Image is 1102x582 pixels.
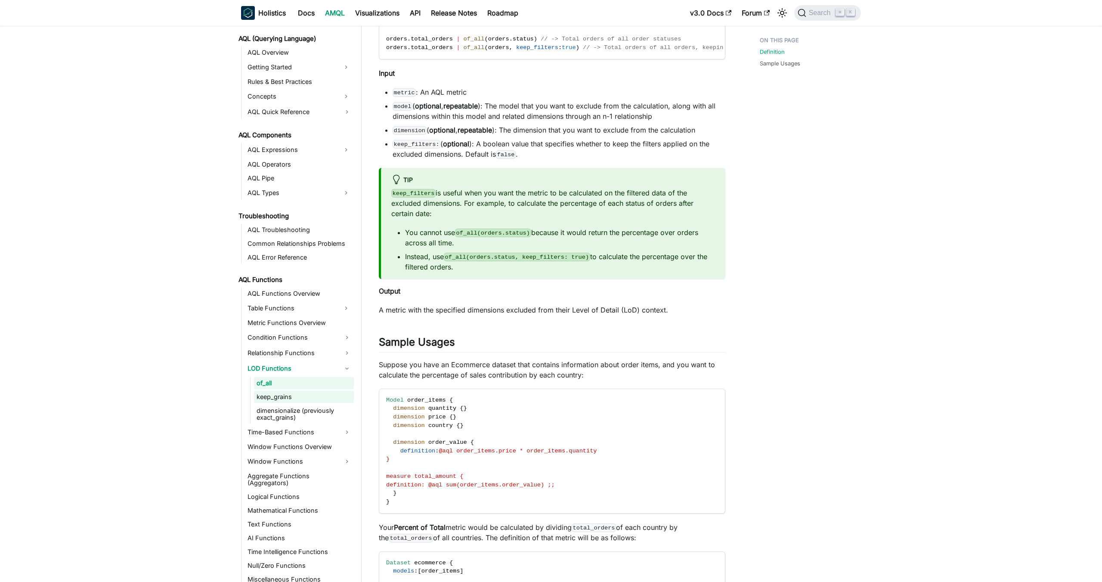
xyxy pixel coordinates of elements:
a: Release Notes [426,6,482,20]
strong: optional [443,139,469,148]
li: ( , ): The model that you want to exclude from the calculation, along with all dimensions within ... [393,101,725,121]
a: Time-Based Functions [245,425,354,439]
kbd: K [846,9,855,16]
span: order_items [407,397,446,403]
strong: Input [379,69,395,77]
strong: Percent of Total [394,523,446,532]
a: AQL Pipe [245,172,354,184]
span: models [393,568,414,574]
code: keep_filters [391,189,436,198]
p: Your metric would be calculated by dividing of each country by the of all countries. The definiti... [379,522,725,543]
a: Metric Functions Overview [245,317,354,329]
span: . [407,44,411,51]
a: AQL Quick Reference [245,105,354,119]
a: AQL Overview [245,46,354,59]
span: . [509,36,513,42]
span: ( [485,44,488,51]
span: of_all [464,44,485,51]
a: AI Functions [245,532,354,544]
code: keep_filters: [393,140,440,149]
span: ] [460,568,463,574]
a: AQL Functions [236,274,354,286]
span: keep_filters [516,44,558,51]
nav: Docs sidebar [232,26,362,582]
a: AQL Troubleshooting [245,224,354,236]
span: { [456,422,460,429]
li: ( ): A boolean value that specifies whether to keep the filters applied on the excluded dimension... [393,139,725,159]
span: { [449,560,453,566]
span: definition [400,448,436,454]
span: } [453,414,456,420]
span: dimension [393,439,424,446]
code: total_orders [572,523,616,532]
code: false [496,150,516,159]
span: Search [806,9,836,17]
span: quantity [428,405,456,412]
a: HolisticsHolistics [241,6,286,20]
span: Model [386,397,404,403]
span: , [509,44,513,51]
span: . [407,36,411,42]
button: Expand sidebar category 'AQL Types' [338,186,354,200]
li: Instead, use to calculate the percentage over the filtered orders. [405,251,715,272]
span: } [464,405,467,412]
strong: optional [415,102,441,110]
code: dimension [393,126,427,135]
span: order_value [428,439,467,446]
a: Relationship Functions [245,346,354,360]
a: API [405,6,426,20]
a: AQL Operators [245,158,354,170]
span: status [513,36,534,42]
span: : [414,568,418,574]
strong: Output [379,287,400,295]
span: { [471,439,474,446]
strong: optional [429,126,455,134]
a: v3.0 Docs [685,6,737,20]
a: Concepts [245,90,338,103]
a: Docs [293,6,320,20]
span: orders [488,36,509,42]
span: measure total_amount { [386,473,463,480]
button: Search (Command+K) [794,5,861,21]
a: LOD Functions [245,362,354,375]
a: Sample Usages [760,59,800,68]
a: Getting Started [245,60,338,74]
a: Window Functions Overview [245,441,354,453]
div: tip [391,175,715,186]
a: Mathematical Functions [245,505,354,517]
a: Window Functions [245,455,354,468]
span: dimension [393,405,424,412]
a: Null/Zero Functions [245,560,354,572]
span: | [456,36,460,42]
span: // -> Total orders of all order statuses [541,36,681,42]
a: AQL Error Reference [245,251,354,263]
span: { [460,405,463,412]
button: Switch between dark and light mode (currently light mode) [775,6,789,20]
code: of_all(orders.status) [455,229,531,237]
a: dimensionalize (previously exact_grains) [254,405,354,424]
strong: repeatable [458,126,492,134]
a: of_all [254,377,354,389]
a: AQL Functions Overview [245,288,354,300]
p: A metric with the specified dimensions excluded from their Level of Detail (LoD) context. [379,305,725,315]
span: ) [534,36,537,42]
span: } [393,490,396,496]
span: true [562,44,576,51]
span: orders [488,44,509,51]
a: AQL Expressions [245,143,338,157]
span: [ [418,568,421,574]
span: ) [576,44,579,51]
a: Roadmap [482,6,523,20]
button: Expand sidebar category 'Table Functions' [338,301,354,315]
span: { [449,397,453,403]
a: Common Relationships Problems [245,238,354,250]
span: : [435,448,439,454]
button: Expand sidebar category 'Concepts' [338,90,354,103]
span: dimension [393,422,424,429]
a: Forum [737,6,775,20]
a: Rules & Best Practices [245,76,354,88]
span: country [428,422,453,429]
span: Dataset [386,560,411,566]
p: is useful when you want the metric to be calculated on the filtered data of the excluded dimensio... [391,188,715,219]
li: You cannot use because it would return the percentage over orders across all time. [405,227,715,248]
